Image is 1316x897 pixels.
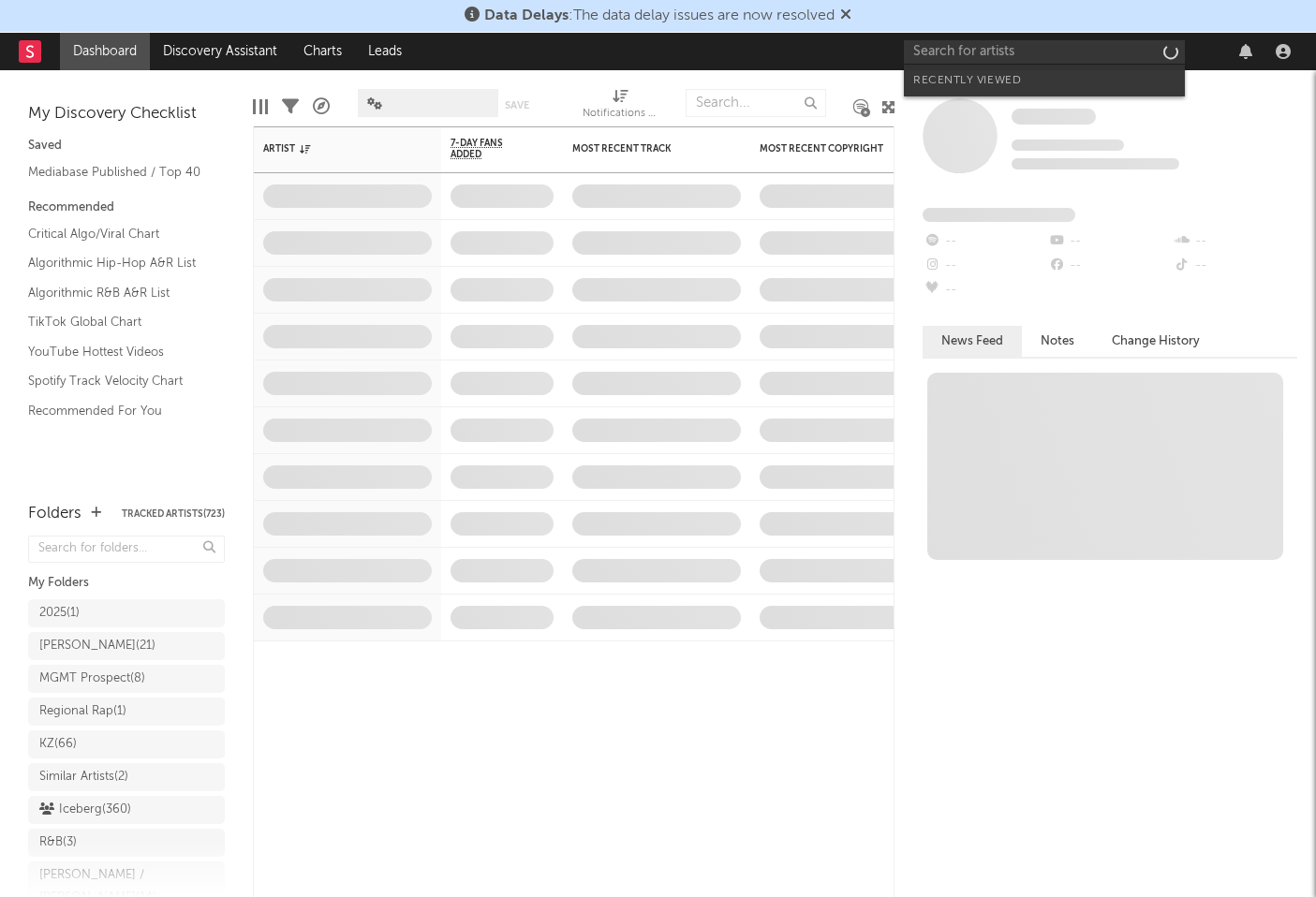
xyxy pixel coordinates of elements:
div: A&R Pipeline [313,80,330,134]
div: Iceberg ( 360 ) [39,799,131,821]
div: R&B ( 3 ) [39,831,77,854]
div: MGMT Prospect ( 8 ) [39,668,145,690]
a: YouTube Hottest Videos [28,342,206,362]
a: Discovery Assistant [150,33,290,70]
div: -- [923,229,1047,254]
a: Mediabase Published / Top 40 [28,162,206,183]
input: Search... [686,89,826,117]
button: News Feed [923,326,1022,357]
a: Similar Artists(2) [28,763,225,791]
a: [PERSON_NAME](21) [28,632,225,660]
div: KZ ( 66 ) [39,733,77,756]
a: TikTok Global Chart [28,312,206,332]
div: -- [1047,229,1172,254]
a: Algorithmic R&B A&R List [28,283,206,303]
span: Tracking Since: [DATE] [1012,140,1124,151]
a: R&B(3) [28,829,225,857]
div: Folders [28,503,81,525]
div: -- [1173,229,1297,254]
div: Regional Rap ( 1 ) [39,700,126,723]
span: Some Artist [1012,109,1096,125]
span: Data Delays [484,8,569,23]
a: Dashboard [60,33,150,70]
button: Tracked Artists(723) [122,509,225,519]
input: Search for folders... [28,536,225,563]
input: Search for artists [904,40,1185,64]
a: Some Artist [1012,108,1096,126]
div: -- [1047,254,1172,278]
div: Filters [282,80,299,134]
a: MGMT Prospect(8) [28,665,225,693]
div: Notifications (Artist) [583,103,658,125]
div: Saved [28,135,225,157]
div: [PERSON_NAME] ( 21 ) [39,635,155,657]
div: -- [923,278,1047,302]
a: 2025(1) [28,599,225,627]
span: Dismiss [840,8,851,23]
span: 7-Day Fans Added [451,138,525,160]
a: Charts [290,33,355,70]
a: Regional Rap(1) [28,698,225,726]
div: 2025 ( 1 ) [39,602,80,625]
div: Most Recent Track [572,143,713,154]
div: Artist [263,143,404,154]
div: -- [923,254,1047,278]
span: : The data delay issues are now resolved [484,8,835,23]
a: Algorithmic Hip-Hop A&R List [28,253,206,273]
button: Save [505,100,529,110]
div: Recently Viewed [913,69,1176,92]
div: Similar Artists ( 2 ) [39,766,128,788]
a: KZ(66) [28,730,225,758]
a: Recommended For You [28,401,206,421]
div: Edit Columns [253,80,268,134]
span: Fans Added by Platform [923,208,1075,222]
button: Notes [1022,326,1093,357]
a: Spotify Track Velocity Chart [28,371,206,391]
div: -- [1173,254,1297,278]
div: Most Recent Copyright [760,143,900,154]
div: My Discovery Checklist [28,103,225,125]
div: Recommended [28,197,225,219]
a: Leads [355,33,415,70]
button: Change History [1093,326,1219,357]
a: Iceberg(360) [28,796,225,824]
span: 0 fans last week [1012,158,1179,169]
div: Notifications (Artist) [583,80,658,134]
div: My Folders [28,572,225,595]
a: Critical Algo/Viral Chart [28,224,206,244]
